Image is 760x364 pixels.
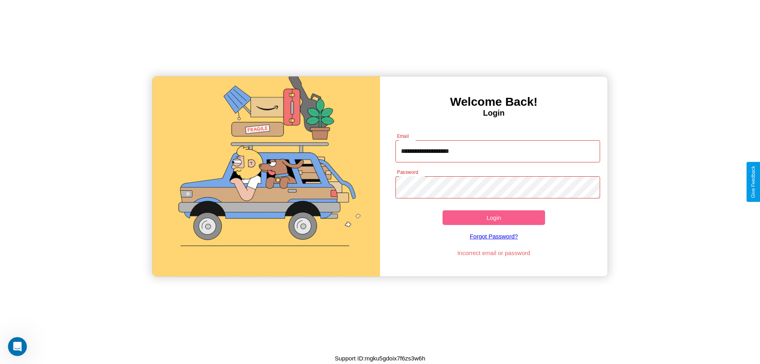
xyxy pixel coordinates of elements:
label: Email [397,133,409,139]
p: Support ID: mgku5gdoix7f6zs3w6h [335,353,425,364]
h4: Login [380,109,608,118]
label: Password [397,169,418,175]
h3: Welcome Back! [380,95,608,109]
img: gif [152,76,380,276]
iframe: Intercom live chat [8,337,27,356]
a: Forgot Password? [391,225,597,248]
button: Login [443,210,545,225]
div: Give Feedback [750,166,756,198]
p: Incorrect email or password [391,248,597,258]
